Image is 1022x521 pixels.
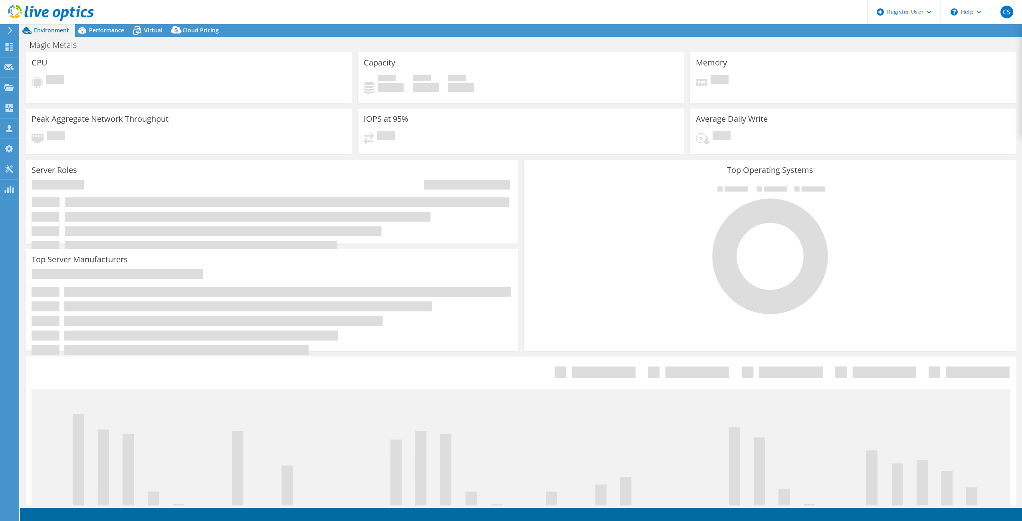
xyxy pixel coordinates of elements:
h3: Top Server Manufacturers [32,255,128,264]
h3: Top Operating Systems [530,166,1010,174]
span: CS [1000,6,1013,18]
span: Environment [34,26,69,34]
h3: Average Daily Write [696,115,768,123]
span: Cloud Pricing [182,26,219,34]
h4: 0 GiB [448,83,474,92]
h1: Magic Metals [26,41,89,50]
h3: IOPS at 95% [364,115,408,123]
h3: Memory [696,58,727,67]
span: Performance [89,26,124,34]
h4: 0 GiB [378,83,404,92]
span: Pending [47,131,65,142]
span: Used [378,75,396,83]
span: Pending [713,131,731,142]
h3: Peak Aggregate Network Throughput [32,115,168,123]
h3: Capacity [364,58,395,67]
span: Total [448,75,466,83]
span: Pending [711,75,729,86]
h4: 0 GiB [413,83,439,92]
span: Free [413,75,431,83]
span: Pending [377,131,395,142]
h3: Server Roles [32,166,77,174]
span: Virtual [144,26,162,34]
h3: CPU [32,58,48,67]
svg: \n [951,8,958,16]
span: Pending [46,75,64,86]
